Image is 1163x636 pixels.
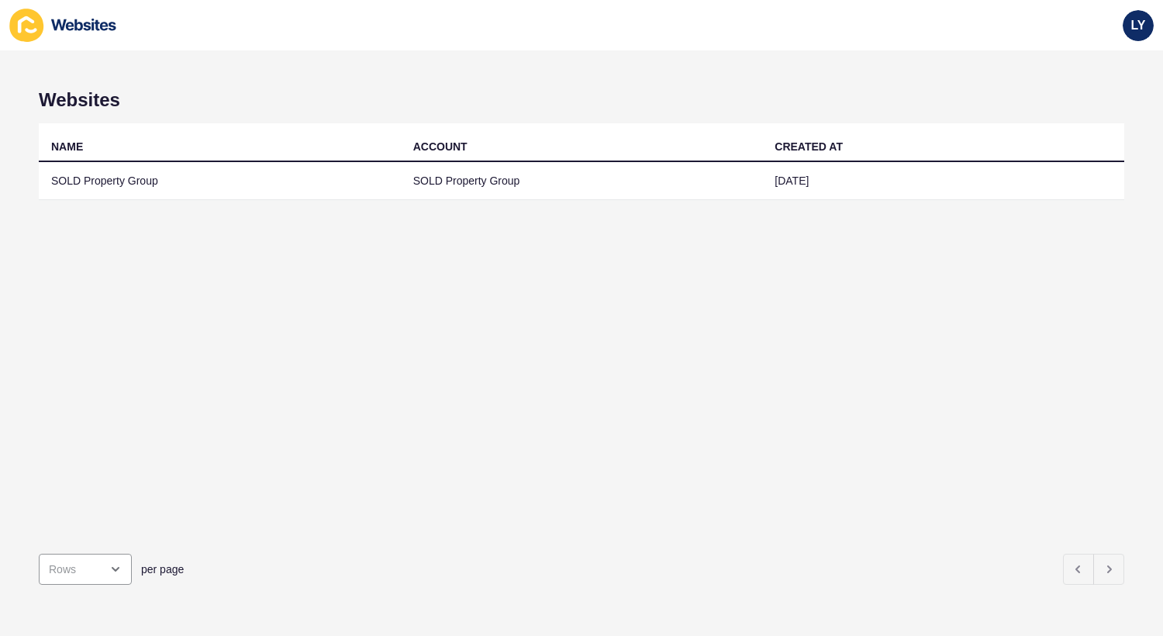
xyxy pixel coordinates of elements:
[1131,18,1146,33] span: LY
[775,139,843,154] div: CREATED AT
[141,562,184,577] span: per page
[51,139,83,154] div: NAME
[39,162,401,200] td: SOLD Property Group
[39,89,1124,111] h1: Websites
[39,554,132,585] div: open menu
[762,162,1124,200] td: [DATE]
[413,139,468,154] div: ACCOUNT
[401,162,763,200] td: SOLD Property Group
